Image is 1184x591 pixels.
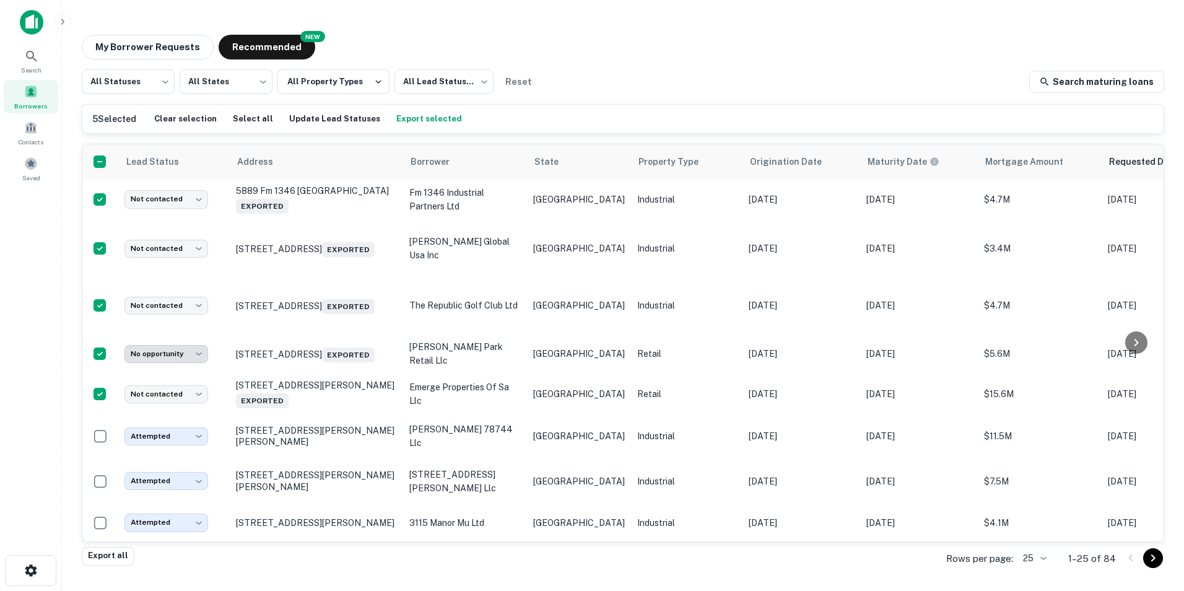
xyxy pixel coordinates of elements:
[236,345,397,362] p: [STREET_ADDRESS]
[637,193,736,206] p: Industrial
[984,475,1095,488] p: $7.5M
[4,116,58,149] a: Contacts
[236,297,397,314] p: [STREET_ADDRESS]
[151,110,220,128] button: Clear selection
[236,380,397,408] p: [STREET_ADDRESS][PERSON_NAME]
[984,299,1095,312] p: $4.7M
[637,299,736,312] p: Industrial
[236,425,397,447] p: [STREET_ADDRESS][PERSON_NAME][PERSON_NAME]
[637,429,736,443] p: Industrial
[866,429,972,443] p: [DATE]
[322,348,375,362] span: Exported
[533,516,625,530] p: [GEOGRAPHIC_DATA]
[946,551,1013,566] p: Rows per page:
[749,347,854,361] p: [DATE]
[124,472,208,490] div: Attempted
[4,44,58,77] div: Search
[866,475,972,488] p: [DATE]
[92,112,136,126] h6: 5 Selected
[19,137,43,147] span: Contacts
[749,387,854,401] p: [DATE]
[126,154,195,169] span: Lead Status
[868,155,927,169] h6: Maturity Date
[22,173,40,183] span: Saved
[978,144,1102,179] th: Mortgage Amount
[866,193,972,206] p: [DATE]
[409,340,521,367] p: [PERSON_NAME] park retail llc
[637,516,736,530] p: Industrial
[118,144,230,179] th: Lead Status
[403,144,527,179] th: Borrower
[300,31,325,42] div: NEW
[393,110,465,128] button: Export selected
[984,516,1095,530] p: $4.1M
[1068,551,1116,566] p: 1–25 of 84
[124,385,208,403] div: Not contacted
[409,235,521,262] p: [PERSON_NAME] global usa inc
[180,66,272,98] div: All States
[124,240,208,258] div: Not contacted
[749,475,854,488] p: [DATE]
[322,242,375,257] span: Exported
[984,387,1095,401] p: $15.6M
[637,387,736,401] p: Retail
[394,66,494,98] div: All Lead Statuses
[533,193,625,206] p: [GEOGRAPHIC_DATA]
[533,387,625,401] p: [GEOGRAPHIC_DATA]
[236,240,397,257] p: [STREET_ADDRESS]
[749,299,854,312] p: [DATE]
[866,347,972,361] p: [DATE]
[985,154,1079,169] span: Mortgage Amount
[14,101,48,111] span: Borrowers
[409,299,521,312] p: the republic golf club ltd
[409,422,521,450] p: [PERSON_NAME] 78744 llc
[82,35,214,59] button: My Borrower Requests
[1143,548,1163,568] button: Go to next page
[860,144,978,179] th: Maturity dates displayed may be estimated. Please contact the lender for the most accurate maturi...
[534,154,575,169] span: State
[533,475,625,488] p: [GEOGRAPHIC_DATA]
[124,514,208,532] div: Attempted
[411,154,466,169] span: Borrower
[749,242,854,255] p: [DATE]
[866,242,972,255] p: [DATE]
[4,80,58,113] a: Borrowers
[498,69,538,94] button: Reset
[984,242,1095,255] p: $3.4M
[984,429,1095,443] p: $11.5M
[409,468,521,495] p: [STREET_ADDRESS][PERSON_NAME] llc
[124,427,208,445] div: Attempted
[286,110,383,128] button: Update Lead Statuses
[409,380,521,408] p: emerge properties of sa llc
[749,516,854,530] p: [DATE]
[124,297,208,315] div: Not contacted
[236,185,397,214] p: 5889 Fm 1346 [GEOGRAPHIC_DATA]
[533,347,625,361] p: [GEOGRAPHIC_DATA]
[409,516,521,530] p: 3115 manor mu ltd
[984,193,1095,206] p: $4.7M
[638,154,715,169] span: Property Type
[533,429,625,443] p: [GEOGRAPHIC_DATA]
[631,144,742,179] th: Property Type
[236,517,397,528] p: [STREET_ADDRESS][PERSON_NAME]
[637,347,736,361] p: Retail
[637,475,736,488] p: Industrial
[277,69,390,94] button: All Property Types
[533,242,625,255] p: [GEOGRAPHIC_DATA]
[230,144,403,179] th: Address
[4,152,58,185] a: Saved
[749,429,854,443] p: [DATE]
[749,193,854,206] p: [DATE]
[750,154,838,169] span: Origination Date
[20,10,43,35] img: capitalize-icon.png
[219,35,315,59] button: Recommended
[866,299,972,312] p: [DATE]
[409,186,521,213] p: fm 1346 industrial partners ltd
[1029,71,1164,93] a: Search maturing loans
[236,393,289,408] span: Exported
[236,470,397,492] p: [STREET_ADDRESS][PERSON_NAME][PERSON_NAME]
[230,110,276,128] button: Select all
[742,144,860,179] th: Origination Date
